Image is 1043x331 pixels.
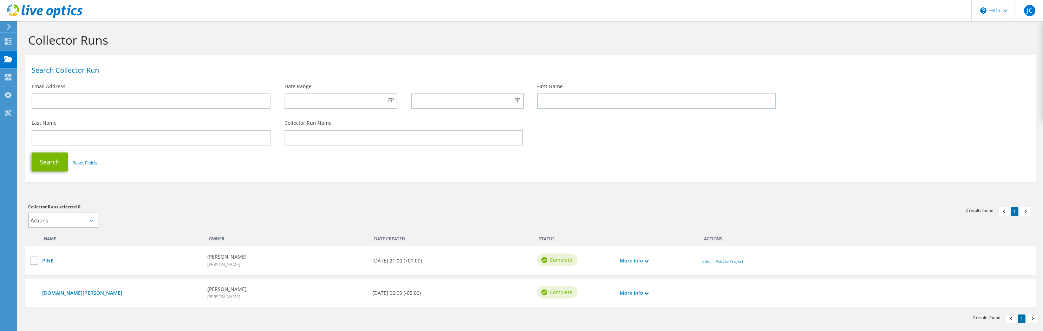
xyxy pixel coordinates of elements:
[32,67,1025,74] h1: Search Collector Run
[372,289,421,297] b: [DATE] 06:09 (-05:00)
[1018,314,1025,323] a: 1
[72,160,97,166] a: Reset Fields
[966,207,993,213] span: 2 results found
[28,203,523,211] h3: Collector Runs selected 0
[32,119,57,126] label: Last Name
[973,314,1000,320] span: 2 results found
[207,285,247,293] b: [PERSON_NAME]
[1011,207,1018,216] a: 1
[699,232,1029,243] div: Actions
[207,261,240,267] span: [PERSON_NAME]
[537,83,563,90] label: First Name
[28,33,1029,47] h1: Collector Runs
[550,256,572,264] span: Complete
[620,257,648,265] a: More Info
[716,258,743,264] a: Add to Project
[42,289,200,297] a: [DOMAIN_NAME][PERSON_NAME]
[207,253,247,261] b: [PERSON_NAME]
[702,258,710,264] a: Edit
[207,294,240,300] span: [PERSON_NAME]
[39,232,204,243] div: Name
[204,232,369,243] div: Owner
[980,7,986,14] svg: \n
[42,257,200,265] a: PINE
[285,119,332,126] label: Collector Run Name
[1024,5,1035,16] span: JC
[620,289,648,297] a: More Info
[372,257,422,265] b: [DATE] 21:00 (+01:00)
[369,232,534,243] div: Date Created
[285,83,312,90] label: Date Range
[550,288,572,296] span: Complete
[32,152,68,171] button: Search
[32,83,65,90] label: Email Address
[534,232,616,243] div: Status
